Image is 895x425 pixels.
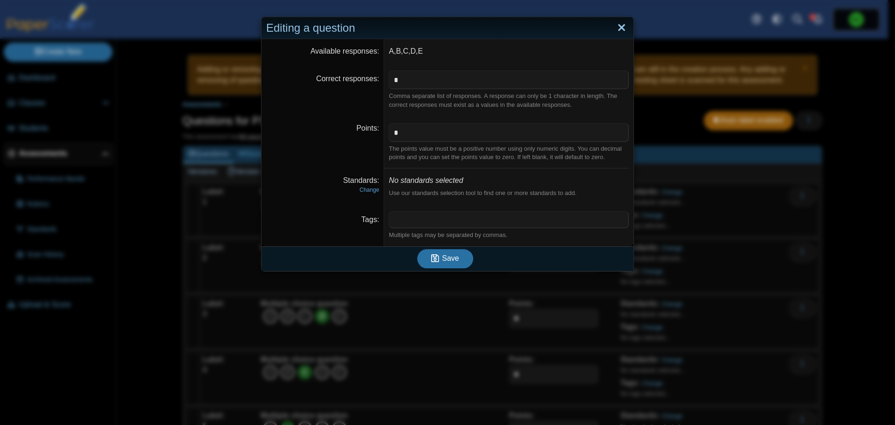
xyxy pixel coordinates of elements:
[359,187,379,193] a: Change
[389,189,629,197] div: Use our standards selection tool to find one or more standards to add.
[389,145,629,161] div: The points value must be a positive number using only numeric digits. You can decimal points and ...
[316,75,379,83] label: Correct responses
[389,92,629,109] div: Comma separate list of responses. A response can only be 1 character in length. The correct respo...
[614,20,629,36] a: Close
[417,249,473,268] button: Save
[389,211,629,228] tags: ​
[356,124,379,132] label: Points
[389,231,629,239] div: Multiple tags may be separated by commas.
[262,17,633,39] div: Editing a question
[442,254,459,262] span: Save
[389,176,463,184] i: No standards selected
[343,176,379,184] label: Standards
[361,216,379,223] label: Tags
[310,47,379,55] label: Available responses
[384,39,633,63] dd: A,B,C,D,E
